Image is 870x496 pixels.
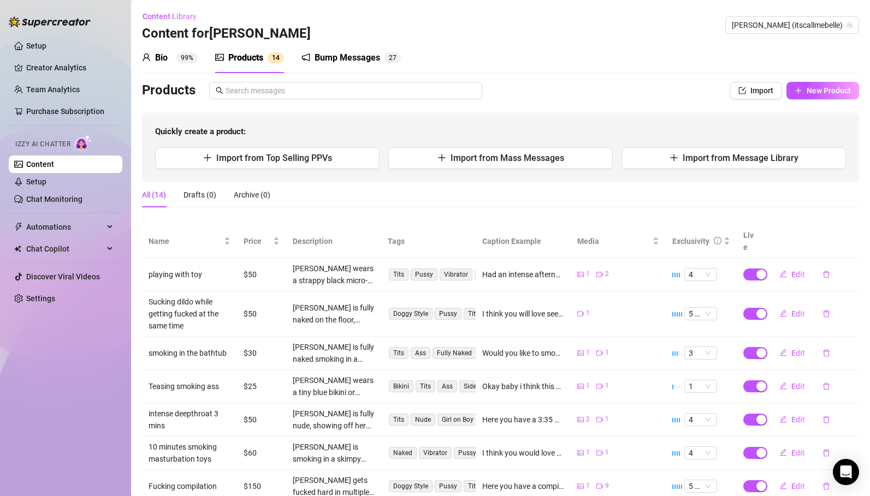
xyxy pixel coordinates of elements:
[437,414,478,426] span: Girl on Boy
[779,382,787,390] span: edit
[389,414,409,426] span: Tits
[293,302,375,326] div: [PERSON_NAME] is fully naked on the floor, sucking a bright pink dildo while a tattooed [DEMOGRAP...
[689,347,713,359] span: 3
[142,337,237,370] td: smoking in the bathtub
[771,411,814,428] button: Edit
[622,147,846,169] button: Import from Message Library
[419,447,452,459] span: Vibrator
[237,225,286,258] th: Price
[389,480,433,492] span: Doggy Style
[315,51,380,64] div: Bump Messages
[586,308,590,319] span: 1
[814,378,839,395] button: delete
[822,271,830,278] span: delete
[389,308,433,320] span: Doggy Style
[605,269,609,279] span: 2
[577,416,584,423] span: picture
[142,53,151,62] span: user
[440,268,472,280] span: Vibrator
[779,482,787,489] span: edit
[143,12,197,21] span: Content Library
[464,308,483,320] span: Tits
[833,459,859,485] div: Open Intercom Messenger
[482,380,564,392] div: Okay baby i think this video will drive you crazy hihi 😈 4 minutes of me showing you my ass, teas...
[244,235,271,247] span: Price
[714,237,721,244] span: info-circle
[791,415,805,424] span: Edit
[779,449,787,456] span: edit
[15,139,70,150] span: Izzy AI Chatter
[184,189,216,201] div: Drafts (0)
[234,189,270,201] div: Archive (0)
[389,268,409,280] span: Tits
[381,225,476,258] th: Tags
[482,447,564,459] div: I think you would love to see this... 10 minutes of me smoking, masturbating and playing with toy...
[822,482,830,490] span: delete
[779,270,787,278] span: edit
[14,245,21,253] img: Chat Copilot
[389,347,409,359] span: Tits
[276,54,280,62] span: 4
[482,347,564,359] div: Would you like to smoke a cigarette with me in the bath? 😈❤️
[286,225,381,258] th: Description
[596,271,603,278] span: video-camera
[411,347,430,359] span: Ass
[215,53,224,62] span: picture
[791,482,805,491] span: Edit
[26,240,104,258] span: Chat Copilot
[142,403,237,437] td: intense deepthroat 3 mins
[586,381,590,391] span: 1
[814,266,839,283] button: delete
[738,87,746,94] span: import
[689,414,713,426] span: 4
[596,483,603,489] span: video-camera
[142,225,237,258] th: Name
[795,87,802,94] span: plus
[577,383,584,390] span: picture
[142,25,311,43] h3: Content for [PERSON_NAME]
[216,153,332,163] span: Import from Top Selling PPVs
[577,483,584,489] span: picture
[779,415,787,423] span: edit
[586,481,590,491] span: 1
[689,447,713,459] span: 4
[293,441,375,465] div: [PERSON_NAME] is smoking in a skimpy black thong and boots, teasing her ass before stripping comp...
[26,59,114,76] a: Creator Analytics
[237,403,286,437] td: $50
[388,147,613,169] button: Import from Mass Messages
[26,177,46,186] a: Setup
[435,480,461,492] span: Pussy
[384,52,401,63] sup: 27
[75,135,92,151] img: AI Chatter
[791,349,805,357] span: Edit
[451,153,564,163] span: Import from Mass Messages
[237,291,286,337] td: $50
[14,223,23,231] span: thunderbolt
[176,52,198,63] sup: 99%
[482,414,564,426] div: Here you have a 3:35 minutes video of me making an intense deepthroat 😈 i enjoy it so much you cl...
[268,52,284,63] sup: 14
[26,160,54,169] a: Content
[9,16,91,27] img: logo-BBDzfeDw.svg
[389,380,413,392] span: Bikini
[730,82,782,99] button: Import
[26,195,82,204] a: Chat Monitoring
[237,370,286,403] td: $25
[670,153,678,162] span: plus
[577,450,584,456] span: picture
[389,447,417,459] span: Naked
[596,416,603,423] span: video-camera
[605,447,609,458] span: 1
[433,347,476,359] span: Fully Naked
[807,86,851,95] span: New Product
[771,477,814,495] button: Edit
[482,308,564,320] div: I think you will love seeing this video of me fully naked on the floor, sucking a bright pink dil...
[771,344,814,362] button: Edit
[605,414,609,425] span: 1
[26,41,46,50] a: Setup
[155,51,168,64] div: Bio
[482,268,564,280] div: Had an intense afternoon with my pink toy 💖 Guess what it's color matching 🤭
[389,54,393,62] span: 2
[847,22,853,28] span: team
[791,449,805,457] span: Edit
